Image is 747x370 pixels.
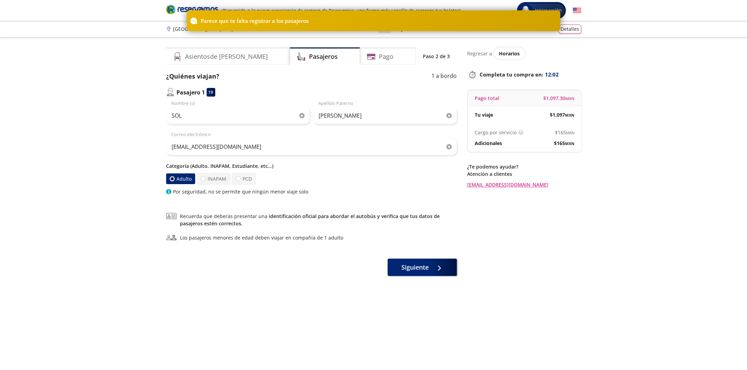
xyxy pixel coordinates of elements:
label: PCD [232,173,256,184]
p: ¿Te podemos ayudar? [467,163,581,170]
a: [EMAIL_ADDRESS][DOMAIN_NAME] [467,181,581,188]
small: MXN [566,130,574,135]
p: Categoría (Adulto, INAPAM, Estudiante, etc...) [166,162,457,170]
p: Pasajero 1 [176,88,205,97]
label: INAPAM [197,173,230,184]
small: MXN [565,96,574,101]
p: Completa tu compra en : [467,70,581,79]
input: Correo electrónico [166,138,457,155]
span: Recuerda que deberás presentar una [180,213,457,227]
small: MXN [565,141,574,146]
p: Regresar a [467,50,492,57]
p: Adicionales [475,139,502,147]
p: Cargo por servicio [475,129,517,136]
h4: Asientos de [PERSON_NAME] [185,52,268,61]
p: Parece que te falta registrar a los pasajeros [201,17,309,25]
button: English [573,6,581,15]
em: ¡Bienvenido a la nueva experiencia de compra de Reservamos, una forma más sencilla de comprar tus... [221,7,461,14]
label: Adulto [166,173,195,184]
p: Pago total [475,94,499,102]
a: Brand Logo [166,4,218,17]
input: Nombre (s) [166,107,310,124]
p: Tu viaje [475,111,493,118]
span: $ 165 [554,139,574,147]
p: ¿Quiénes viajan? [166,72,219,81]
div: Regresar a ver horarios [467,47,581,59]
span: Iniciar sesión [532,7,564,14]
div: 19 [207,88,215,97]
span: Horarios [499,50,520,57]
input: Apellido Paterno [313,107,457,124]
p: Paso 2 de 3 [423,53,450,60]
span: $ 165 [555,129,574,136]
p: Atención a clientes [467,170,581,178]
p: 1 a bordo [431,72,457,81]
button: Siguiente [388,259,457,276]
span: $ 1,097.30 [543,94,574,102]
p: Por seguridad, no se permite que ningún menor viaje solo [173,188,308,195]
span: 12:02 [545,71,559,79]
h4: Pago [379,52,393,61]
span: $ 1,097 [550,111,574,118]
h4: Pasajeros [309,52,338,61]
i: Brand Logo [166,4,218,15]
div: Los pasajeros menores de edad deben viajar en compañía de 1 adulto [180,234,343,241]
span: Siguiente [401,263,429,272]
small: MXN [565,112,574,118]
a: identificación oficial para abordar el autobús y verifica que tus datos de pasajeros estén correc... [180,213,440,227]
